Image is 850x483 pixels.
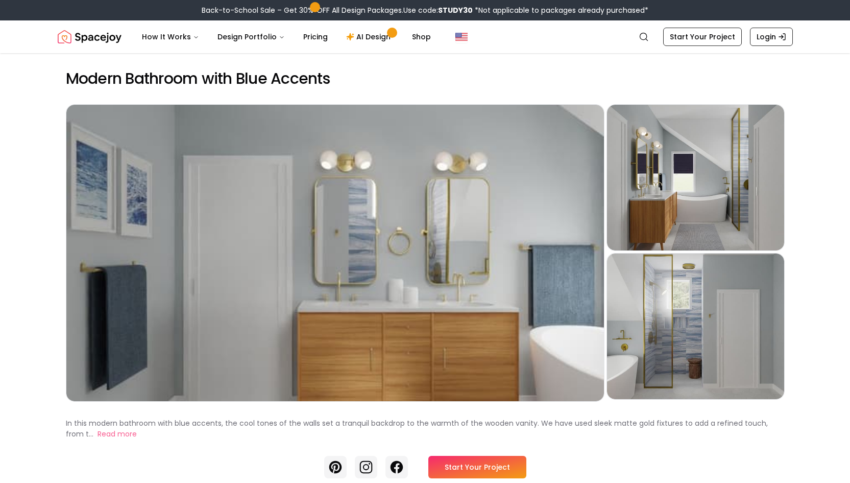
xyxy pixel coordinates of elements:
a: Spacejoy [58,27,122,47]
span: *Not applicable to packages already purchased* [473,5,648,15]
div: Back-to-School Sale – Get 30% OFF All Design Packages. [202,5,648,15]
span: Use code: [403,5,473,15]
a: AI Design [338,27,402,47]
img: United States [455,31,468,43]
nav: Main [134,27,439,47]
button: Read more [98,429,137,440]
a: Start Your Project [428,456,526,478]
a: Login [750,28,793,46]
p: In this modern bathroom with blue accents, the cool tones of the walls set a tranquil backdrop to... [66,418,768,439]
button: Design Portfolio [209,27,293,47]
a: Pricing [295,27,336,47]
img: Spacejoy Logo [58,27,122,47]
a: Shop [404,27,439,47]
b: STUDY30 [438,5,473,15]
h2: Modern Bathroom with Blue Accents [66,70,785,88]
a: Start Your Project [663,28,742,46]
button: How It Works [134,27,207,47]
nav: Global [58,20,793,53]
